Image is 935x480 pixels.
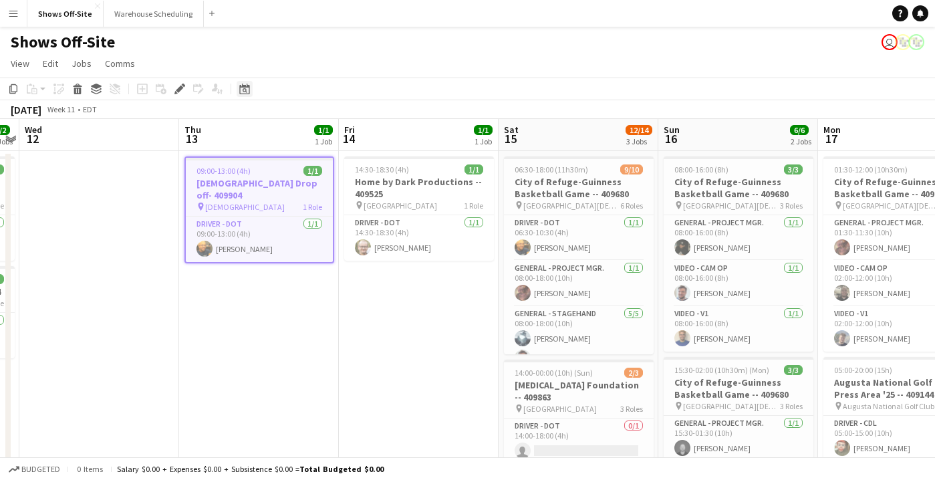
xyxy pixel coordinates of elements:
span: 16 [662,131,680,146]
span: 6 Roles [620,201,643,211]
div: 3 Jobs [626,136,652,146]
div: 1 Job [315,136,332,146]
span: Jobs [72,57,92,70]
a: Jobs [66,55,97,72]
span: 17 [821,131,841,146]
span: 05:00-20:00 (15h) [834,365,892,375]
h3: Home by Dark Productions -- 409525 [344,176,494,200]
span: Augusta National Golf Club [843,401,934,411]
span: 14:30-18:30 (4h) [355,164,409,174]
app-job-card: 09:00-13:00 (4h)1/1[DEMOGRAPHIC_DATA] Drop off- 409904 [DEMOGRAPHIC_DATA]1 RoleDriver - DOT1/109:... [184,156,334,263]
span: Fri [344,124,355,136]
span: Sun [664,124,680,136]
button: Warehouse Scheduling [104,1,204,27]
a: View [5,55,35,72]
span: 2/3 [624,368,643,378]
app-job-card: 06:30-18:00 (11h30m)9/10City of Refuge-Guinness Basketball Game -- 409680 [GEOGRAPHIC_DATA][DEMOG... [504,156,654,354]
app-user-avatar: Toryn Tamborello [882,34,898,50]
span: Comms [105,57,135,70]
span: 3 Roles [620,404,643,414]
span: [GEOGRAPHIC_DATA] [364,201,437,211]
span: Mon [823,124,841,136]
h3: City of Refuge-Guinness Basketball Game -- 409680 [504,176,654,200]
span: 1/1 [474,125,493,135]
span: 06:30-18:00 (11h30m) [515,164,588,174]
span: 3/3 [784,164,803,174]
span: 6/6 [790,125,809,135]
span: Total Budgeted $0.00 [299,464,384,474]
app-card-role: Video - Cam Op1/108:00-16:00 (8h)[PERSON_NAME] [664,261,813,306]
app-card-role: General - Project Mgr.1/115:30-01:30 (10h)[PERSON_NAME] [664,416,813,461]
h3: [MEDICAL_DATA] Foundation -- 409863 [504,379,654,403]
span: Wed [25,124,42,136]
app-job-card: 14:30-18:30 (4h)1/1Home by Dark Productions -- 409525 [GEOGRAPHIC_DATA]1 RoleDriver - DOT1/114:30... [344,156,494,261]
span: 1/1 [464,164,483,174]
span: 3/3 [784,365,803,375]
span: 3 Roles [780,401,803,411]
span: 14 [342,131,355,146]
div: EDT [83,104,97,114]
a: Edit [37,55,63,72]
span: 15 [502,131,519,146]
span: View [11,57,29,70]
span: 08:00-16:00 (8h) [674,164,728,174]
span: 12 [23,131,42,146]
span: [GEOGRAPHIC_DATA][DEMOGRAPHIC_DATA] [523,201,620,211]
span: [GEOGRAPHIC_DATA] [523,404,597,414]
span: [DEMOGRAPHIC_DATA] [205,202,285,212]
div: [DATE] [11,103,41,116]
span: 9/10 [620,164,643,174]
button: Shows Off-Site [27,1,104,27]
app-user-avatar: Labor Coordinator [895,34,911,50]
app-card-role: Driver - DOT1/114:30-18:30 (4h)[PERSON_NAME] [344,215,494,261]
div: 2 Jobs [791,136,811,146]
span: Sat [504,124,519,136]
span: Edit [43,57,58,70]
app-card-role: Video - V11/108:00-16:00 (8h)[PERSON_NAME] [664,306,813,352]
app-card-role: General - Project Mgr.1/108:00-18:00 (10h)[PERSON_NAME] [504,261,654,306]
span: 15:30-02:00 (10h30m) (Mon) [674,365,769,375]
span: [GEOGRAPHIC_DATA][DEMOGRAPHIC_DATA] [683,401,780,411]
app-card-role: Driver - DOT1/109:00-13:00 (4h)[PERSON_NAME] [186,217,333,262]
span: 1 Role [464,201,483,211]
div: Salary $0.00 + Expenses $0.00 + Subsistence $0.00 = [117,464,384,474]
h3: City of Refuge-Guinness Basketball Game -- 409680 [664,376,813,400]
span: Budgeted [21,465,60,474]
a: Comms [100,55,140,72]
app-card-role: Driver - DOT0/114:00-18:00 (4h) [504,418,654,464]
span: 13 [182,131,201,146]
h3: [DEMOGRAPHIC_DATA] Drop off- 409904 [186,177,333,201]
span: 12/14 [626,125,652,135]
app-user-avatar: Labor Coordinator [908,34,924,50]
div: 1 Job [475,136,492,146]
span: 09:00-13:00 (4h) [196,166,251,176]
span: 1 Role [303,202,322,212]
app-card-role: Driver - DOT1/106:30-10:30 (4h)[PERSON_NAME] [504,215,654,261]
span: 3 Roles [780,201,803,211]
span: [GEOGRAPHIC_DATA][DEMOGRAPHIC_DATA] [683,201,780,211]
app-job-card: 08:00-16:00 (8h)3/3City of Refuge-Guinness Basketball Game -- 409680 [GEOGRAPHIC_DATA][DEMOGRAPHI... [664,156,813,352]
h1: Shows Off-Site [11,32,115,52]
button: Budgeted [7,462,62,477]
app-card-role: General - Stagehand5/508:00-18:00 (10h)[PERSON_NAME][PERSON_NAME] [504,306,654,429]
span: 0 items [74,464,106,474]
span: 01:30-12:00 (10h30m) [834,164,908,174]
h3: City of Refuge-Guinness Basketball Game -- 409680 [664,176,813,200]
app-card-role: General - Project Mgr.1/108:00-16:00 (8h)[PERSON_NAME] [664,215,813,261]
span: 1/1 [314,125,333,135]
span: 14:00-00:00 (10h) (Sun) [515,368,593,378]
span: Week 11 [44,104,78,114]
span: Thu [184,124,201,136]
span: 1/1 [303,166,322,176]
